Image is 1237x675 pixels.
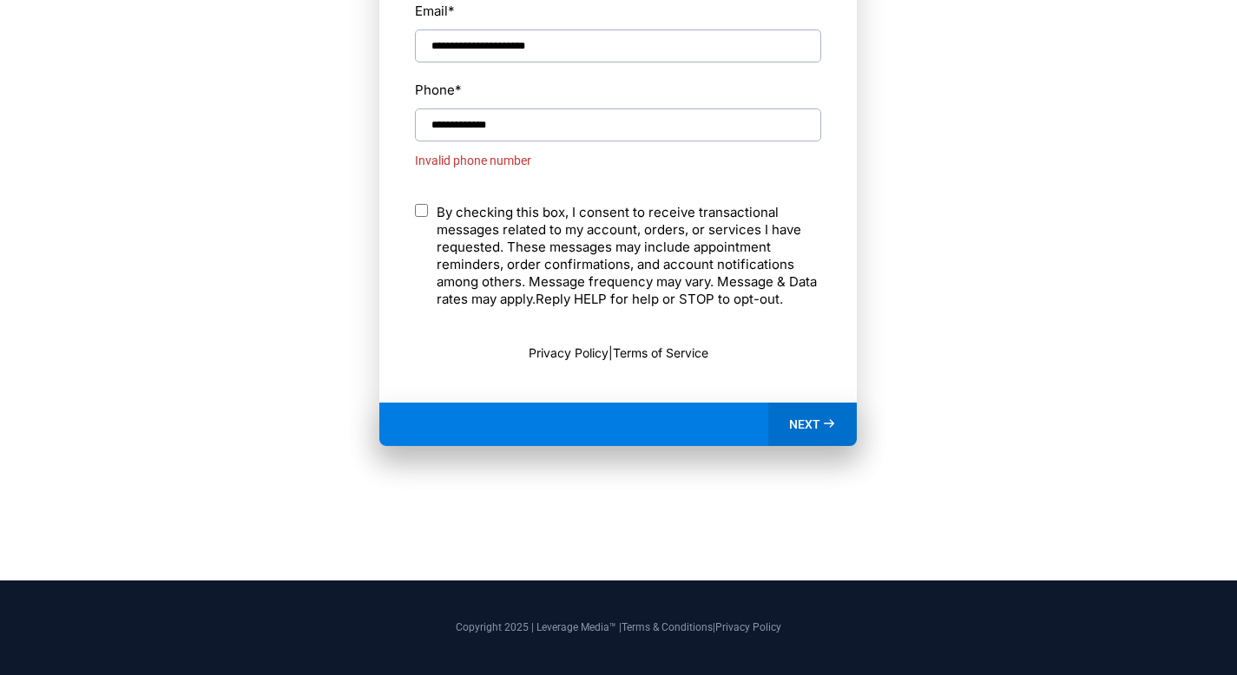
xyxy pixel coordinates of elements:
[415,344,821,362] p: |
[415,150,821,172] div: Invalid phone number
[529,345,609,360] a: Privacy Policy
[715,621,781,633] a: Privacy Policy
[613,345,708,360] a: Terms of Service
[789,416,820,432] span: NEXT
[415,78,821,102] label: Phone
[437,204,821,308] p: By checking this box, I consent to receive transactional messages related to my account, orders, ...
[128,619,1109,635] p: Copyright 2025 | Leverage Media™ | |
[622,621,713,633] a: Terms & Conditions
